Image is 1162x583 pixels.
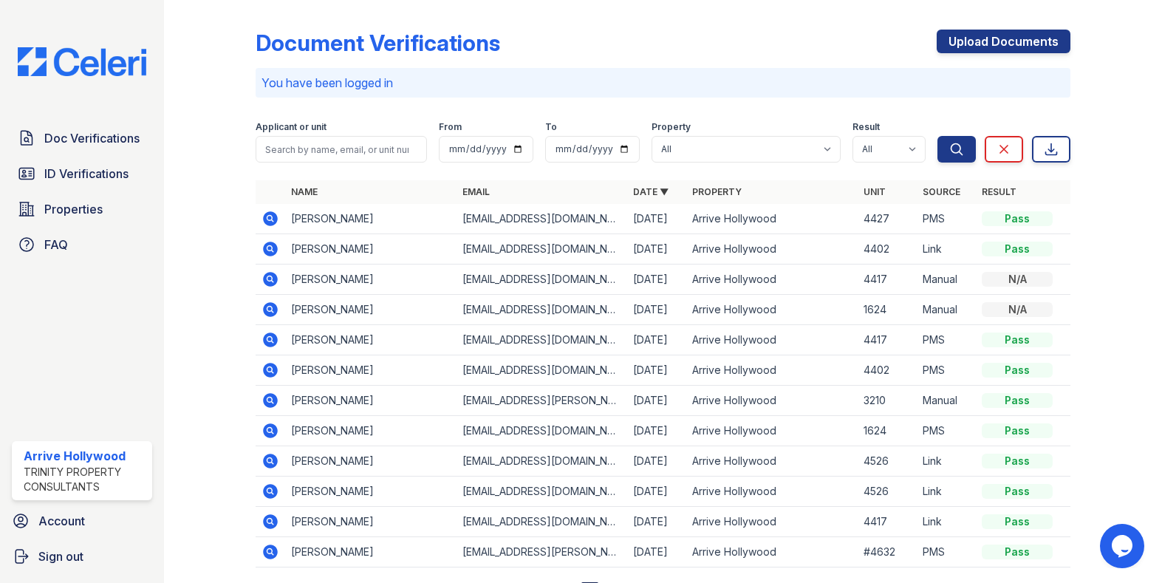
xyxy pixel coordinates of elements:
span: Account [38,512,85,530]
td: [DATE] [627,265,686,295]
td: [PERSON_NAME] [285,204,457,234]
div: Pass [982,454,1053,468]
td: Manual [917,295,976,325]
label: From [439,121,462,133]
a: Properties [12,194,152,224]
img: CE_Logo_Blue-a8612792a0a2168367f1c8372b55b34899dd931a85d93a1a3d3e32e68fde9ad4.png [6,47,158,76]
td: [DATE] [627,234,686,265]
div: Pass [982,423,1053,438]
label: Result [852,121,880,133]
td: [DATE] [627,204,686,234]
td: 4402 [858,234,917,265]
td: [PERSON_NAME] [285,477,457,507]
a: Result [982,186,1016,197]
a: Unit [864,186,886,197]
a: Email [462,186,490,197]
td: 4417 [858,325,917,355]
a: FAQ [12,230,152,259]
a: Date ▼ [633,186,669,197]
td: Link [917,446,976,477]
td: [EMAIL_ADDRESS][DOMAIN_NAME] [457,477,628,507]
td: [EMAIL_ADDRESS][PERSON_NAME][DOMAIN_NAME] [457,537,628,567]
div: Pass [982,363,1053,378]
td: [EMAIL_ADDRESS][DOMAIN_NAME] [457,507,628,537]
td: Arrive Hollywood [686,325,858,355]
label: To [545,121,557,133]
td: [PERSON_NAME] [285,325,457,355]
div: Arrive Hollywood [24,447,146,465]
td: [EMAIL_ADDRESS][PERSON_NAME][DOMAIN_NAME] [457,386,628,416]
div: N/A [982,302,1053,317]
td: [PERSON_NAME] [285,446,457,477]
div: Pass [982,393,1053,408]
a: Account [6,506,158,536]
td: [EMAIL_ADDRESS][DOMAIN_NAME] [457,204,628,234]
div: Trinity Property Consultants [24,465,146,494]
td: [DATE] [627,537,686,567]
td: Arrive Hollywood [686,355,858,386]
td: 4402 [858,355,917,386]
td: [DATE] [627,507,686,537]
td: Arrive Hollywood [686,204,858,234]
td: [PERSON_NAME] [285,355,457,386]
td: Arrive Hollywood [686,234,858,265]
span: FAQ [44,236,68,253]
td: 4526 [858,446,917,477]
a: Sign out [6,542,158,571]
td: 4427 [858,204,917,234]
td: Arrive Hollywood [686,507,858,537]
td: [PERSON_NAME] [285,265,457,295]
td: 4526 [858,477,917,507]
label: Applicant or unit [256,121,327,133]
td: Arrive Hollywood [686,446,858,477]
td: [DATE] [627,355,686,386]
td: 1624 [858,416,917,446]
td: [DATE] [627,416,686,446]
td: [PERSON_NAME] [285,416,457,446]
td: PMS [917,416,976,446]
td: 4417 [858,265,917,295]
td: [PERSON_NAME] [285,507,457,537]
div: Pass [982,545,1053,559]
td: #4632 [858,537,917,567]
td: [EMAIL_ADDRESS][DOMAIN_NAME] [457,295,628,325]
td: Link [917,507,976,537]
td: [EMAIL_ADDRESS][DOMAIN_NAME] [457,446,628,477]
td: [PERSON_NAME] [285,537,457,567]
td: 4417 [858,507,917,537]
td: [DATE] [627,295,686,325]
td: [EMAIL_ADDRESS][DOMAIN_NAME] [457,355,628,386]
td: Link [917,477,976,507]
span: ID Verifications [44,165,129,183]
td: Arrive Hollywood [686,477,858,507]
td: Arrive Hollywood [686,537,858,567]
td: [PERSON_NAME] [285,234,457,265]
td: [DATE] [627,477,686,507]
td: [EMAIL_ADDRESS][DOMAIN_NAME] [457,265,628,295]
div: Pass [982,211,1053,226]
div: Document Verifications [256,30,500,56]
td: Arrive Hollywood [686,386,858,416]
span: Doc Verifications [44,129,140,147]
td: [PERSON_NAME] [285,295,457,325]
td: Arrive Hollywood [686,265,858,295]
a: Name [291,186,318,197]
td: [EMAIL_ADDRESS][DOMAIN_NAME] [457,234,628,265]
td: Manual [917,265,976,295]
div: Pass [982,514,1053,529]
a: Doc Verifications [12,123,152,153]
td: PMS [917,355,976,386]
a: Source [923,186,960,197]
td: Arrive Hollywood [686,416,858,446]
input: Search by name, email, or unit number [256,136,427,163]
a: ID Verifications [12,159,152,188]
a: Property [692,186,742,197]
td: Link [917,234,976,265]
td: [DATE] [627,386,686,416]
iframe: chat widget [1100,524,1147,568]
td: [DATE] [627,446,686,477]
td: Arrive Hollywood [686,295,858,325]
td: [EMAIL_ADDRESS][DOMAIN_NAME] [457,416,628,446]
td: PMS [917,204,976,234]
